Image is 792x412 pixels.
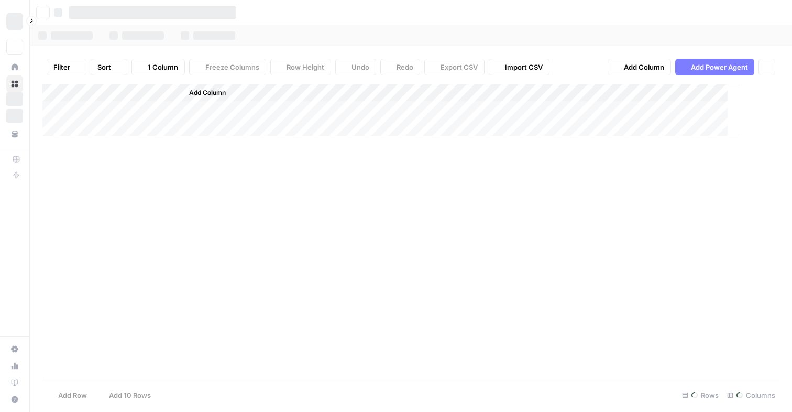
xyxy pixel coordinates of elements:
span: Add Power Agent [691,62,748,72]
button: Add Column [175,86,230,100]
a: Usage [6,357,23,374]
div: Rows [678,387,723,404]
a: Home [6,59,23,75]
span: Redo [397,62,413,72]
span: 1 Column [148,62,178,72]
span: Add Column [624,62,664,72]
button: 1 Column [131,59,185,75]
span: Add Column [189,88,226,97]
span: Row Height [287,62,324,72]
a: Learning Hub [6,374,23,391]
a: Settings [6,341,23,357]
span: Undo [351,62,369,72]
span: Filter [53,62,70,72]
button: Filter [47,59,86,75]
button: Redo [380,59,420,75]
span: Add 10 Rows [109,390,151,400]
a: Browse [6,75,23,92]
button: Add Row [42,387,93,404]
button: Add Power Agent [675,59,754,75]
button: Add Column [608,59,671,75]
span: Export CSV [441,62,478,72]
a: Your Data [6,126,23,143]
button: Row Height [270,59,331,75]
span: Sort [97,62,111,72]
span: Freeze Columns [205,62,259,72]
button: Add 10 Rows [93,387,157,404]
span: Add Row [58,390,87,400]
button: Export CSV [424,59,485,75]
button: Sort [91,59,127,75]
span: Import CSV [505,62,543,72]
button: Undo [335,59,376,75]
div: Columns [723,387,779,404]
button: Help + Support [6,391,23,408]
button: Import CSV [489,59,549,75]
button: Freeze Columns [189,59,266,75]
